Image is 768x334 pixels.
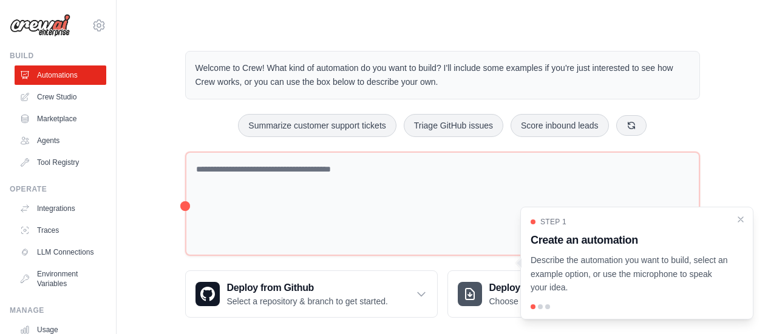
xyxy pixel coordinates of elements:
a: LLM Connections [15,242,106,262]
a: Crew Studio [15,87,106,107]
div: Build [10,51,106,61]
a: Marketplace [15,109,106,129]
a: Traces [15,221,106,240]
a: Tool Registry [15,153,106,172]
p: Choose a zip file to upload. [489,295,592,307]
div: Operate [10,184,106,194]
span: Step 1 [540,217,566,227]
button: Triage GitHub issues [404,114,503,137]
a: Automations [15,65,106,85]
p: Describe the automation you want to build, select an example option, or use the microphone to spe... [531,253,729,295]
a: Integrations [15,199,106,218]
div: Manage [10,306,106,315]
a: Agents [15,131,106,150]
button: Score inbound leads [511,114,609,137]
h3: Deploy from zip file [489,281,592,295]
a: Environment Variables [15,264,106,293]
img: Logo [10,14,70,37]
h3: Create an automation [531,232,729,249]
button: Close walkthrough [736,215,746,224]
h3: Deploy from Github [227,281,388,295]
button: Summarize customer support tickets [238,114,396,137]
p: Select a repository & branch to get started. [227,295,388,307]
p: Welcome to Crew! What kind of automation do you want to build? I'll include some examples if you'... [195,61,690,89]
